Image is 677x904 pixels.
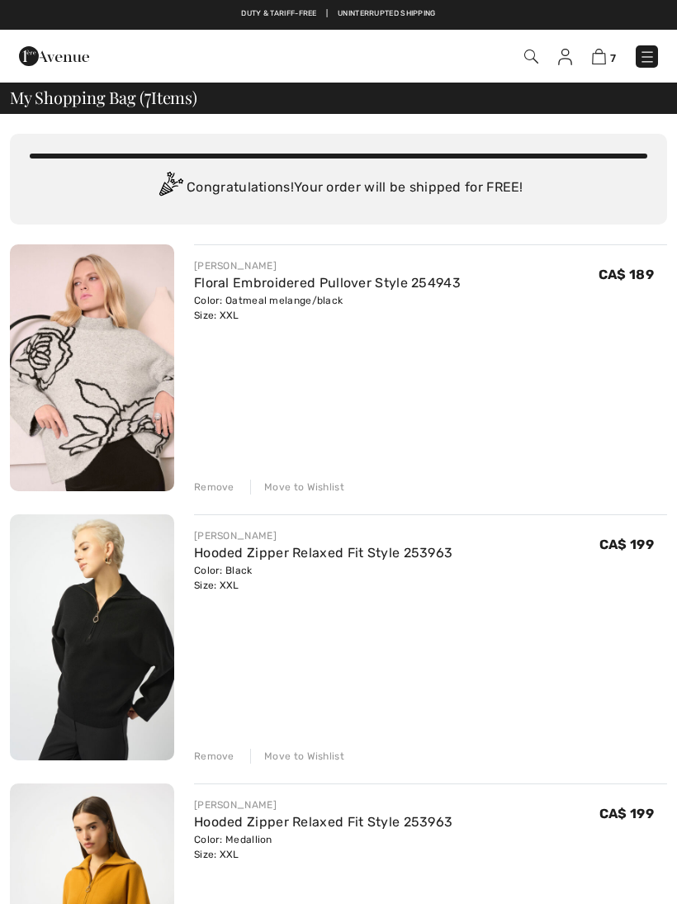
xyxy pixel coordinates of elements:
[10,89,197,106] span: My Shopping Bag ( Items)
[194,275,461,291] a: Floral Embroidered Pullover Style 254943
[30,172,647,205] div: Congratulations! Your order will be shipped for FREE!
[194,832,452,862] div: Color: Medallion Size: XXL
[194,258,461,273] div: [PERSON_NAME]
[639,49,656,65] img: Menu
[194,293,461,323] div: Color: Oatmeal melange/black Size: XXL
[10,514,174,760] img: Hooded Zipper Relaxed Fit Style 253963
[19,47,89,63] a: 1ère Avenue
[194,749,234,764] div: Remove
[599,267,654,282] span: CA$ 189
[592,49,606,64] img: Shopping Bag
[194,480,234,495] div: Remove
[194,528,452,543] div: [PERSON_NAME]
[599,806,654,821] span: CA$ 199
[194,545,452,561] a: Hooded Zipper Relaxed Fit Style 253963
[194,814,452,830] a: Hooded Zipper Relaxed Fit Style 253963
[144,85,151,106] span: 7
[19,40,89,73] img: 1ère Avenue
[524,50,538,64] img: Search
[250,749,344,764] div: Move to Wishlist
[194,798,452,812] div: [PERSON_NAME]
[599,537,654,552] span: CA$ 199
[610,52,616,64] span: 7
[194,563,452,593] div: Color: Black Size: XXL
[10,244,174,491] img: Floral Embroidered Pullover Style 254943
[558,49,572,65] img: My Info
[154,172,187,205] img: Congratulation2.svg
[592,46,616,66] a: 7
[250,480,344,495] div: Move to Wishlist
